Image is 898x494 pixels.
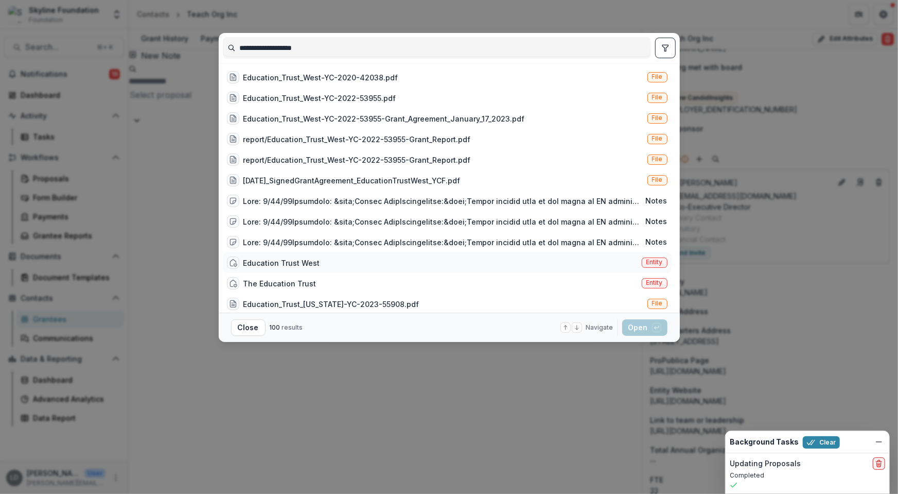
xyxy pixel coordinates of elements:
[652,135,663,142] span: File
[652,176,663,183] span: File
[243,258,320,268] div: Education Trust West
[270,323,280,331] span: 100
[586,323,613,332] span: Navigate
[652,73,663,80] span: File
[243,72,398,83] div: Education_Trust_West-YC-2020-42038.pdf
[622,319,667,336] button: Open
[652,156,663,163] span: File
[646,197,667,206] span: Notes
[243,299,419,310] div: Education_Trust_[US_STATE]-YC-2023-55908.pdf
[243,278,316,289] div: The Education Trust
[243,175,461,186] div: [DATE]_SignedGrantAgreement_EducationTrustWest_YCF.pdf
[243,113,525,124] div: Education_Trust_West-YC-2022-53955-Grant_Agreement_January_17_2023.pdf
[730,438,799,447] h2: Background Tasks
[646,217,667,226] span: Notes
[646,279,663,286] span: Entity
[231,319,266,336] button: Close
[873,457,885,470] button: delete
[646,259,663,266] span: Entity
[282,323,303,331] span: results
[730,471,885,480] p: Completed
[646,238,667,247] span: Notes
[873,436,885,448] button: Dismiss
[652,300,663,307] span: File
[652,94,663,101] span: File
[243,134,471,145] div: report/Education_Trust_West-YC-2022-53955-Grant_Report.pdf
[803,436,840,449] button: Clear
[652,114,663,122] span: File
[243,155,471,165] div: report/Education_Trust_West-YC-2022-53955-Grant_Report.pdf
[243,196,642,207] div: Lore: 9/44/99Ipsumdolo: &sita;Consec AdipIscingelitse:&doei;Tempor incidid utla et dol magna al E...
[243,216,642,227] div: Lore: 9/44/99Ipsumdolo: &sita;Consec AdipIscingelitse:&doei;Tempor incidid utla et dol magna al E...
[243,237,642,248] div: Lore: 9/44/99Ipsumdolo: &sita;Consec AdipIscingelitse:&doei;Tempor incidid utla et dol magna al E...
[730,459,801,468] h2: Updating Proposals
[243,93,396,104] div: Education_Trust_West-YC-2022-53955.pdf
[655,38,676,58] button: toggle filters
